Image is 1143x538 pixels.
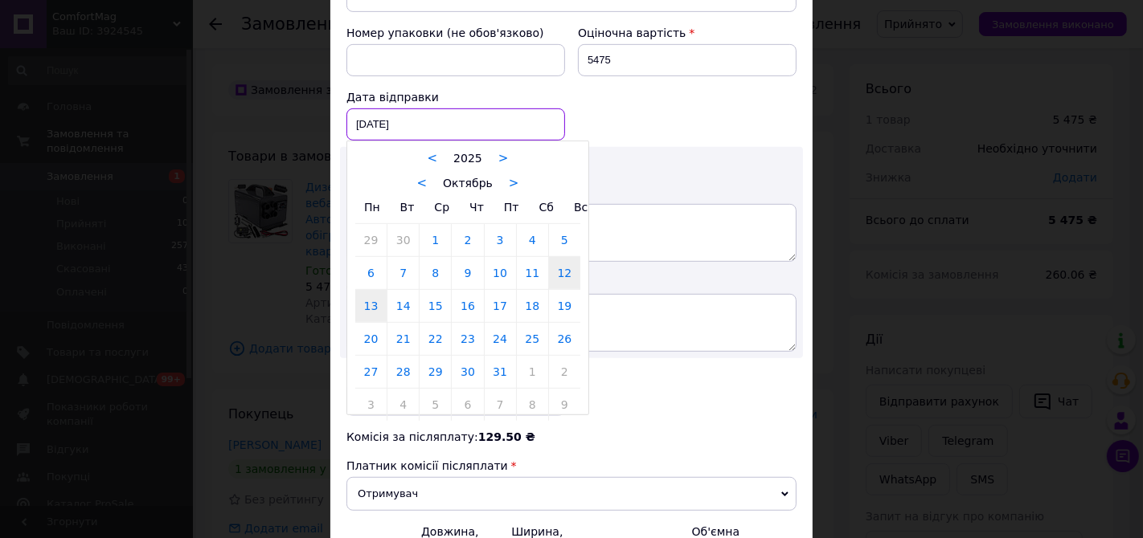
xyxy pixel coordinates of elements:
a: 22 [420,323,451,355]
a: 7 [485,389,516,421]
a: 4 [517,224,548,256]
a: 9 [549,389,580,421]
a: 18 [517,290,548,322]
a: 28 [387,356,419,388]
a: 1 [420,224,451,256]
a: < [417,176,428,190]
a: > [509,176,519,190]
a: 7 [387,257,419,289]
a: 31 [485,356,516,388]
a: 13 [355,290,387,322]
a: 21 [387,323,419,355]
a: 5 [549,224,580,256]
a: 1 [517,356,548,388]
a: < [428,151,438,165]
a: 16 [452,290,483,322]
a: 15 [420,290,451,322]
a: 20 [355,323,387,355]
a: 9 [452,257,483,289]
a: 23 [452,323,483,355]
span: Отримувач [346,477,797,511]
a: 4 [387,389,419,421]
span: 2025 [453,152,482,165]
a: 29 [420,356,451,388]
a: 3 [485,224,516,256]
a: 17 [485,290,516,322]
span: Вс [574,201,588,214]
a: 8 [517,389,548,421]
a: 26 [549,323,580,355]
a: 14 [387,290,419,322]
a: 30 [387,224,419,256]
a: 24 [485,323,516,355]
span: Вт [400,201,415,214]
span: Чт [469,201,484,214]
a: 2 [549,356,580,388]
span: Пн [364,201,380,214]
span: Октябрь [443,177,493,190]
a: 3 [355,389,387,421]
a: 10 [485,257,516,289]
a: 2 [452,224,483,256]
a: 5 [420,389,451,421]
a: 11 [517,257,548,289]
span: Ср [434,201,449,214]
a: 30 [452,356,483,388]
a: 29 [355,224,387,256]
span: Сб [539,201,554,214]
a: 8 [420,257,451,289]
span: Пт [504,201,519,214]
a: > [498,151,509,165]
a: 12 [549,257,580,289]
a: 27 [355,356,387,388]
a: 25 [517,323,548,355]
a: 6 [355,257,387,289]
a: 6 [452,389,483,421]
a: 19 [549,290,580,322]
